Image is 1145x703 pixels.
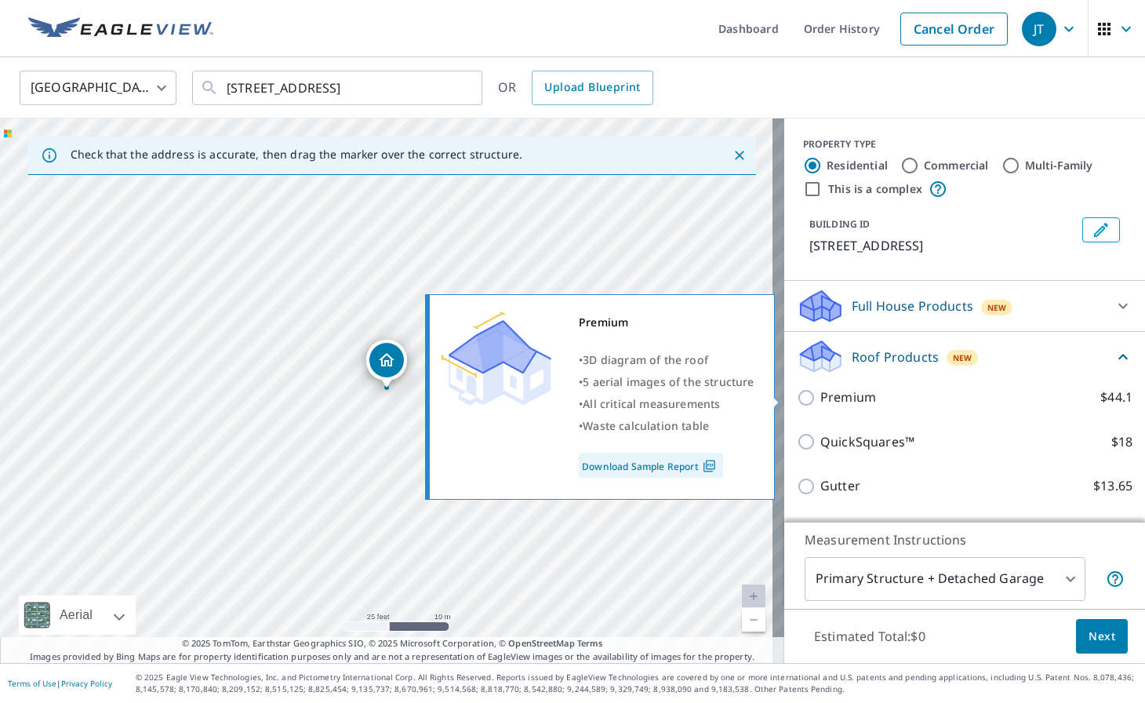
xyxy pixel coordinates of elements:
p: $18 [1111,432,1132,452]
span: New [953,351,972,364]
span: 5 aerial images of the structure [583,374,754,389]
span: Next [1089,627,1115,647]
span: Your report will include the primary structure and a detached garage if one exists. [1106,570,1125,588]
button: Close [729,145,750,166]
a: Current Level 20, Zoom Out [742,608,765,632]
div: Dropped pin, building 1, Residential property, 1461 NE 154th Ave Williston, FL 32696 [366,340,407,388]
p: © 2025 Eagle View Technologies, Inc. and Pictometry International Corp. All Rights Reserved. Repo... [136,672,1137,695]
div: Aerial [55,596,97,635]
p: BUILDING ID [809,217,870,231]
label: Multi-Family [1025,158,1093,173]
p: Estimated Total: $0 [801,619,938,654]
img: Pdf Icon [699,459,720,473]
span: Waste calculation table [583,418,709,433]
p: Measurement Instructions [805,530,1125,549]
div: Primary Structure + Detached Garage [805,557,1085,601]
div: JT [1022,12,1056,46]
input: Search by address or latitude-longitude [227,66,450,110]
div: Full House ProductsNew [797,287,1132,325]
a: Terms [577,637,603,649]
a: Upload Blueprint [532,71,652,105]
label: Commercial [924,158,989,173]
div: PROPERTY TYPE [803,137,1126,151]
p: QuickSquares™ [820,432,914,452]
p: Full House Products [852,297,973,315]
p: $13.65 [1093,476,1132,496]
span: New [987,301,1007,314]
div: • [579,415,754,437]
p: Gutter [820,476,860,496]
span: 3D diagram of the roof [583,352,708,367]
img: Premium [442,311,551,406]
div: • [579,393,754,415]
span: Upload Blueprint [544,78,640,97]
a: Current Level 20, Zoom In Disabled [742,585,765,608]
button: Edit building 1 [1082,217,1120,242]
p: Premium [820,388,876,407]
span: All critical measurements [583,396,720,411]
label: Residential [827,158,888,173]
div: [GEOGRAPHIC_DATA] [20,66,176,110]
label: This is a complex [828,181,922,197]
span: © 2025 TomTom, Earthstar Geographics SIO, © 2025 Microsoft Corporation, © [182,637,603,650]
div: • [579,349,754,371]
div: Roof ProductsNew [797,338,1132,375]
a: Terms of Use [8,678,56,689]
p: [STREET_ADDRESS] [809,236,1076,255]
a: OpenStreetMap [508,637,574,649]
p: $44.1 [1100,388,1132,407]
a: Privacy Policy [61,678,112,689]
div: OR [498,71,653,105]
p: | [8,679,112,688]
a: Cancel Order [900,13,1008,46]
a: Download Sample Report [579,453,723,478]
p: Roof Products [852,348,939,366]
div: Premium [579,311,754,333]
div: • [579,371,754,393]
button: Next [1076,619,1128,654]
p: Check that the address is accurate, then drag the marker over the correct structure. [71,148,522,162]
img: EV Logo [28,17,213,41]
div: Aerial [19,596,136,635]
